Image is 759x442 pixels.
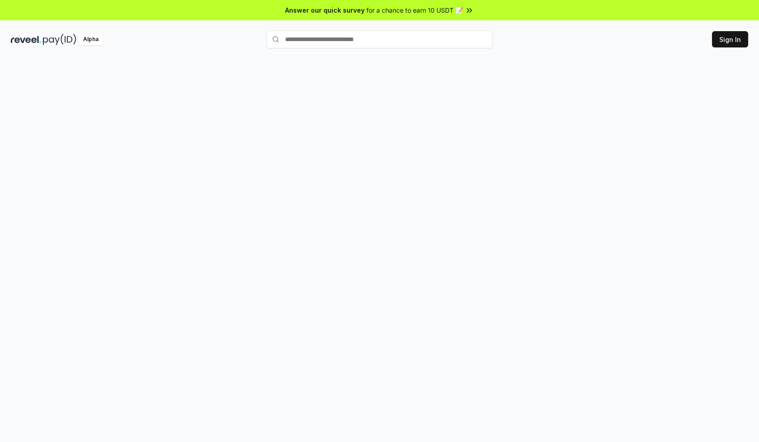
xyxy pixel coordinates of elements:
[712,31,748,47] button: Sign In
[366,5,463,15] span: for a chance to earn 10 USDT 📝
[78,34,103,45] div: Alpha
[43,34,76,45] img: pay_id
[11,34,41,45] img: reveel_dark
[285,5,365,15] span: Answer our quick survey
